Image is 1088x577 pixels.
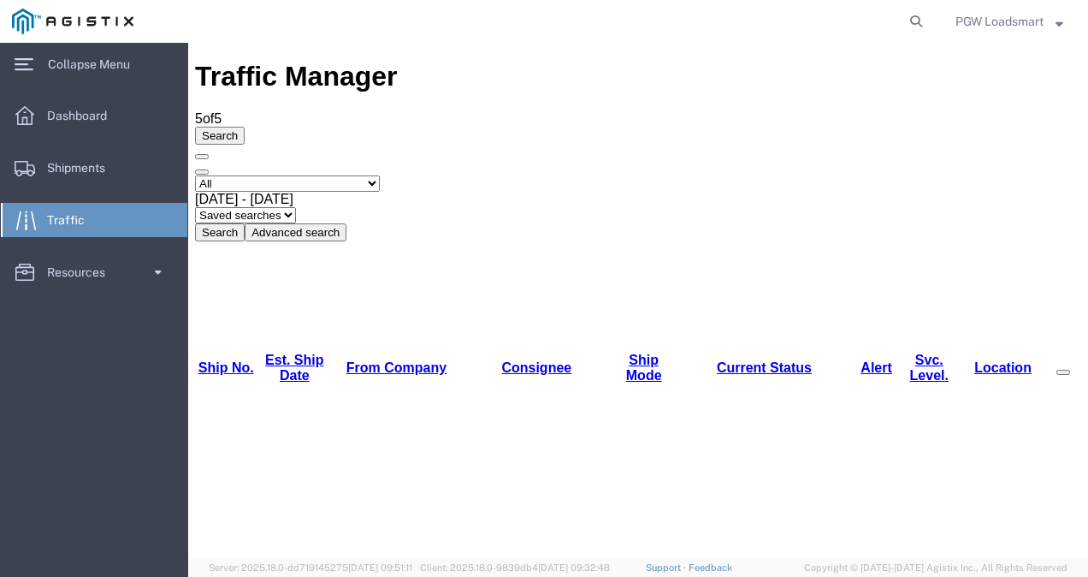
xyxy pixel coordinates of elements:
[47,255,117,289] span: Resources
[689,562,732,573] a: Feedback
[529,318,624,332] a: Current Status
[722,310,760,340] a: Svc. Level.
[348,562,412,573] span: [DATE] 09:51:11
[313,318,383,332] a: Consignee
[955,11,1064,32] button: PGW Loadsmart
[868,327,882,332] button: Manage table columns
[786,318,843,332] a: Location
[47,151,117,185] span: Shipments
[47,203,97,237] span: Traffic
[667,309,710,342] th: Alert
[672,318,703,332] a: Alert
[438,310,474,340] a: Ship Mode
[273,309,424,342] th: Consignee
[772,309,857,342] th: Location
[538,562,610,573] span: [DATE] 09:32:48
[188,43,1088,559] iframe: FS Legacy Container
[426,309,485,342] th: Ship Mode
[1,151,187,185] a: Shipments
[712,309,771,342] th: Svc. Level.
[47,98,119,133] span: Dashboard
[420,562,610,573] span: Client: 2025.18.0-9839db4
[1,255,187,289] a: Resources
[646,562,689,573] a: Support
[209,562,412,573] span: Server: 2025.18.0-dd719145275
[1,203,187,237] a: Traffic
[487,309,665,342] th: Current Status
[48,47,142,81] span: Collapse Menu
[1,98,187,133] a: Dashboard
[804,561,1067,575] span: Copyright © [DATE]-[DATE] Agistix Inc., All Rights Reserved
[12,9,133,34] img: logo
[955,12,1044,31] span: PGW Loadsmart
